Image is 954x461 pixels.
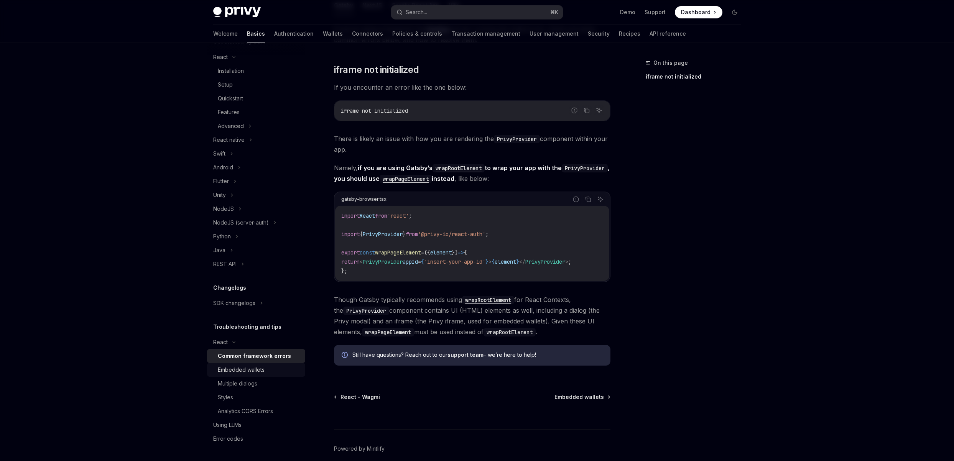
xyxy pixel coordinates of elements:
span: iframe not initialized [334,64,419,76]
a: Setup [207,78,305,92]
a: Error codes [207,432,305,446]
div: REST API [213,259,237,269]
span: } [516,258,519,265]
a: Quickstart [207,92,305,105]
a: Transaction management [451,25,520,43]
span: There is likely an issue with how you are rendering the component within your app. [334,133,610,155]
div: Features [218,108,240,117]
span: If you encounter an error like the one below: [334,82,610,93]
a: iframe not initialized [646,71,747,83]
code: wrapRootElement [433,164,485,172]
span: PrivyProvider [363,231,403,238]
span: ({ [424,249,430,256]
a: Wallets [323,25,343,43]
code: wrapRootElement [484,328,536,336]
span: Still have questions? Reach out to our – we’re here to help! [352,351,603,359]
span: element [430,249,452,256]
a: User management [530,25,579,43]
div: React [213,338,228,347]
a: Using LLMs [207,418,305,432]
div: React native [213,135,245,144]
a: Multiple dialogs [207,377,305,390]
span: </ [519,258,525,265]
a: Powered by Mintlify [334,445,385,453]
button: Ask AI [594,105,604,115]
span: } [403,231,406,238]
code: PrivyProvider [562,164,608,172]
span: element [495,258,516,265]
div: Installation [218,66,244,75]
a: Support [645,8,666,16]
span: ; [485,231,489,238]
span: PrivyProvider [525,258,565,265]
div: NodeJS [213,204,234,213]
a: Analytics CORS Errors [207,404,305,418]
div: Common framework errors [218,351,291,361]
a: React - Wagmi [335,393,380,401]
span: > [565,258,568,265]
a: Features [207,105,305,119]
button: Report incorrect code [569,105,579,115]
span: Namely, , like below: [334,162,610,184]
span: appId [403,258,418,265]
span: { [464,249,467,256]
span: PrivyProvider [363,258,403,265]
div: Multiple dialogs [218,379,257,388]
span: ; [568,258,571,265]
strong: if you are using Gatsby’s to wrap your app with the , you should use instead [334,164,610,182]
a: Demo [620,8,635,16]
div: Setup [218,80,233,89]
div: Styles [218,393,233,402]
a: API reference [650,25,686,43]
a: Dashboard [675,6,722,18]
a: Styles [207,390,305,404]
span: from [375,212,387,219]
a: wrapPageElement [380,175,432,182]
span: from [406,231,418,238]
span: const [360,249,375,256]
span: = [418,258,421,265]
span: iframe not initialized [340,107,408,114]
span: Dashboard [681,8,711,16]
div: gatsby-browser.tsx [341,194,387,204]
a: Basics [247,25,265,43]
span: } [485,258,489,265]
a: Installation [207,64,305,78]
a: Embedded wallets [554,393,610,401]
code: PrivyProvider [343,307,389,315]
div: SDK changelogs [213,299,255,308]
a: Security [588,25,610,43]
span: > [489,258,492,265]
div: Android [213,163,233,172]
code: wrapPageElement [362,328,414,336]
div: Python [213,232,231,241]
span: import [341,231,360,238]
button: Report incorrect code [571,194,581,204]
div: NodeJS (server-auth) [213,218,269,227]
a: Policies & controls [392,25,442,43]
span: On this page [653,58,688,67]
div: Advanced [218,121,244,131]
a: wrapRootElement [433,164,485,172]
span: wrapPageElement [375,249,421,256]
div: Using LLMs [213,420,242,430]
img: dark logo [213,7,261,18]
button: Search...⌘K [391,5,563,19]
code: wrapRootElement [462,296,514,304]
svg: Info [342,352,349,359]
span: Embedded wallets [554,393,604,401]
div: Search... [406,8,427,17]
span: return [341,258,360,265]
div: Swift [213,149,225,158]
span: Though Gatsby typically recommends using for React Contexts, the component contains UI (HTML) ele... [334,294,610,337]
span: => [458,249,464,256]
div: React [213,52,228,62]
span: }; [341,267,347,274]
span: 'insert-your-app-id' [424,258,485,265]
div: Quickstart [218,94,243,103]
a: Connectors [352,25,383,43]
button: Toggle dark mode [729,6,741,18]
span: = [421,249,424,256]
div: Analytics CORS Errors [218,407,273,416]
h5: Changelogs [213,283,246,292]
